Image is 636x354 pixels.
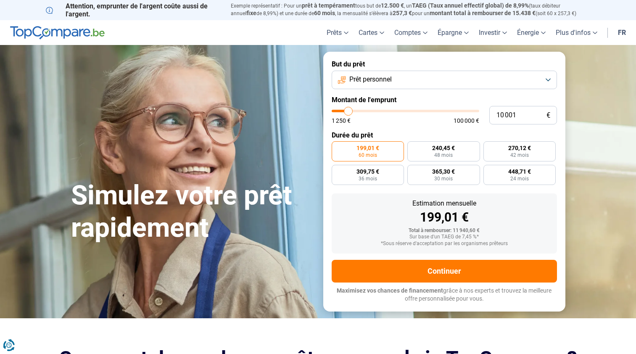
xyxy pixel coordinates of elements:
span: 365,30 € [432,169,455,174]
div: Sur base d'un TAEG de 7,45 %* [338,234,550,240]
span: 42 mois [510,153,529,158]
p: Attention, emprunter de l'argent coûte aussi de l'argent. [46,2,221,18]
span: 100 000 € [454,118,479,124]
label: Montant de l'emprunt [332,96,557,104]
button: Prêt personnel [332,71,557,89]
a: Énergie [512,20,551,45]
span: 309,75 € [356,169,379,174]
div: *Sous réserve d'acceptation par les organismes prêteurs [338,241,550,247]
a: Investir [474,20,512,45]
a: Cartes [354,20,389,45]
button: Continuer [332,260,557,283]
a: Plus d'infos [551,20,602,45]
h1: Simulez votre prêt rapidement [71,180,313,244]
span: 60 mois [314,10,335,16]
a: fr [613,20,631,45]
span: 257,3 € [393,10,412,16]
span: 240,45 € [432,145,455,151]
div: Total à rembourser: 11 940,60 € [338,228,550,234]
span: 1 250 € [332,118,351,124]
div: Estimation mensuelle [338,200,550,207]
div: 199,01 € [338,211,550,224]
p: grâce à nos experts et trouvez la meilleure offre personnalisée pour vous. [332,287,557,303]
span: Maximisez vos chances de financement [337,287,443,294]
p: Exemple représentatif : Pour un tous but de , un (taux débiteur annuel de 8,99%) et une durée de ... [231,2,591,17]
span: € [546,112,550,119]
span: 12.500 € [381,2,404,9]
label: Durée du prêt [332,131,557,139]
span: TAEG (Taux annuel effectif global) de 8,99% [412,2,529,9]
span: fixe [246,10,256,16]
span: 448,71 € [508,169,531,174]
a: Épargne [433,20,474,45]
span: 24 mois [510,176,529,181]
label: But du prêt [332,60,557,68]
span: 199,01 € [356,145,379,151]
span: prêt à tempérament [302,2,355,9]
span: 270,12 € [508,145,531,151]
span: 36 mois [359,176,377,181]
span: montant total à rembourser de 15.438 € [430,10,536,16]
span: Prêt personnel [349,75,392,84]
img: TopCompare [10,26,105,40]
a: Comptes [389,20,433,45]
span: 48 mois [434,153,453,158]
span: 60 mois [359,153,377,158]
a: Prêts [322,20,354,45]
span: 30 mois [434,176,453,181]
